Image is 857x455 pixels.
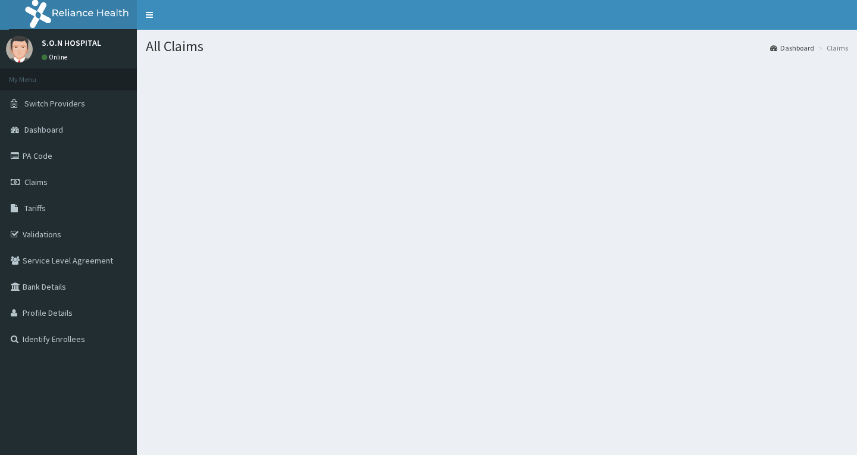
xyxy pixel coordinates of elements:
[24,203,46,214] span: Tariffs
[6,36,33,62] img: User Image
[24,98,85,109] span: Switch Providers
[146,39,848,54] h1: All Claims
[815,43,848,53] li: Claims
[42,53,70,61] a: Online
[24,124,63,135] span: Dashboard
[42,39,101,47] p: S.O.N HOSPITAL
[24,177,48,187] span: Claims
[770,43,814,53] a: Dashboard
